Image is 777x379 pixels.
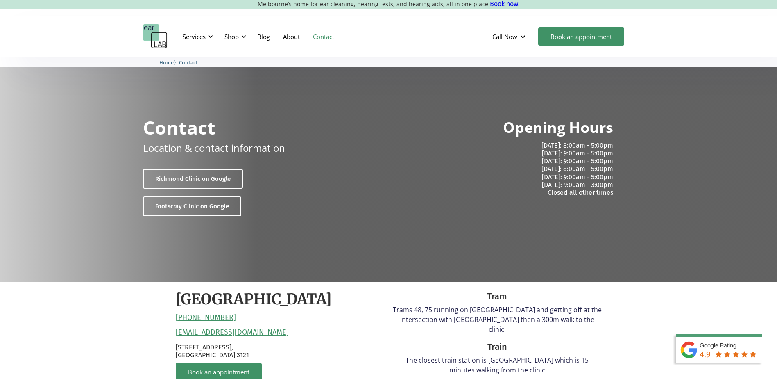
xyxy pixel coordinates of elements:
[176,328,289,337] a: [EMAIL_ADDRESS][DOMAIN_NAME]
[276,25,306,48] a: About
[143,118,215,137] h1: Contact
[143,24,168,49] a: home
[143,169,243,189] a: Richmond Clinic on Google
[538,27,624,46] a: Book an appointment
[176,290,332,309] h2: [GEOGRAPHIC_DATA]
[178,24,215,49] div: Services
[143,141,285,155] p: Location & contact information
[395,142,613,196] p: [DATE]: 8:00am - 5:00pm [DATE]: 9:00am - 5:00pm [DATE]: 9:00am - 5:00pm [DATE]: 8:00am - 5:00pm [...
[224,32,239,41] div: Shop
[486,24,534,49] div: Call Now
[159,59,174,66] span: Home
[393,290,602,303] div: Tram
[220,24,249,49] div: Shop
[251,25,276,48] a: Blog
[179,58,198,66] a: Contact
[179,59,198,66] span: Contact
[159,58,174,66] a: Home
[159,58,179,67] li: 〉
[176,313,236,322] a: [PHONE_NUMBER]
[176,343,385,359] p: [STREET_ADDRESS], [GEOGRAPHIC_DATA] 3121
[183,32,206,41] div: Services
[503,118,613,137] h2: Opening Hours
[492,32,517,41] div: Call Now
[143,196,241,216] a: Footscray Clinic on Google
[393,305,602,334] p: Trams 48, 75 running on [GEOGRAPHIC_DATA] and getting off at the intersection with [GEOGRAPHIC_DA...
[393,340,602,354] div: Train
[306,25,341,48] a: Contact
[393,355,602,375] p: The closest train station is [GEOGRAPHIC_DATA] which is 15 minutes walking from the clinic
